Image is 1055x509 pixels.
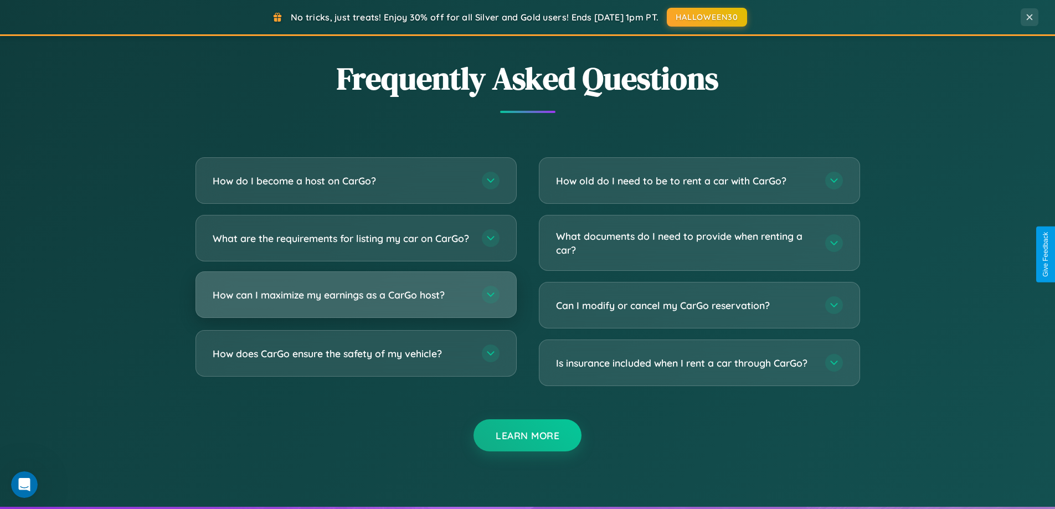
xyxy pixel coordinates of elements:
[213,288,471,302] h3: How can I maximize my earnings as a CarGo host?
[556,356,814,370] h3: Is insurance included when I rent a car through CarGo?
[195,57,860,100] h2: Frequently Asked Questions
[11,471,38,498] iframe: Intercom live chat
[474,419,581,451] button: Learn More
[291,12,658,23] span: No tricks, just treats! Enjoy 30% off for all Silver and Gold users! Ends [DATE] 1pm PT.
[667,8,747,27] button: HALLOWEEN30
[556,174,814,188] h3: How old do I need to be to rent a car with CarGo?
[213,232,471,245] h3: What are the requirements for listing my car on CarGo?
[213,174,471,188] h3: How do I become a host on CarGo?
[556,229,814,256] h3: What documents do I need to provide when renting a car?
[556,299,814,312] h3: Can I modify or cancel my CarGo reservation?
[213,347,471,361] h3: How does CarGo ensure the safety of my vehicle?
[1042,232,1049,277] div: Give Feedback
